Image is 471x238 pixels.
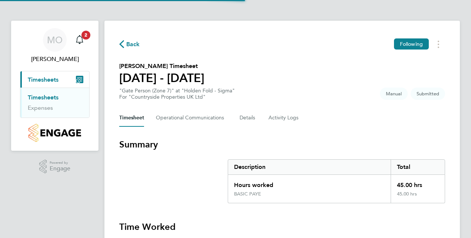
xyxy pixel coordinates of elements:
[11,21,98,151] nav: Main navigation
[28,76,59,83] span: Timesheets
[20,88,89,118] div: Timesheets
[119,62,204,71] h2: [PERSON_NAME] Timesheet
[234,191,261,197] div: BASIC PAYE
[391,191,445,203] div: 45.00 hrs
[28,94,59,101] a: Timesheets
[400,41,423,47] span: Following
[81,31,90,40] span: 2
[47,35,63,45] span: MO
[119,88,235,100] div: "Gate Person (Zone 7)" at "Holden Fold - Sigma"
[240,109,257,127] button: Details
[119,40,140,49] button: Back
[28,104,53,111] a: Expenses
[119,109,144,127] button: Timesheet
[20,71,89,88] button: Timesheets
[268,109,300,127] button: Activity Logs
[228,160,391,174] div: Description
[119,94,235,100] div: For "Countryside Properties UK Ltd"
[119,139,445,150] h3: Summary
[29,124,81,142] img: countryside-properties-logo-retina.png
[20,124,90,142] a: Go to home page
[391,160,445,174] div: Total
[50,166,70,172] span: Engage
[411,88,445,100] span: This timesheet is Submitted.
[72,28,87,52] a: 2
[394,38,429,50] button: Following
[156,109,228,127] button: Operational Communications
[391,175,445,191] div: 45.00 hrs
[50,160,70,166] span: Powered by
[228,159,445,203] div: Summary
[39,160,71,174] a: Powered byEngage
[119,221,445,233] h3: Time Worked
[119,71,204,85] h1: [DATE] - [DATE]
[432,38,445,50] button: Timesheets Menu
[20,55,90,64] span: Matthew ODowd
[126,40,140,49] span: Back
[20,28,90,64] a: MO[PERSON_NAME]
[380,88,408,100] span: This timesheet was manually created.
[228,175,391,191] div: Hours worked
